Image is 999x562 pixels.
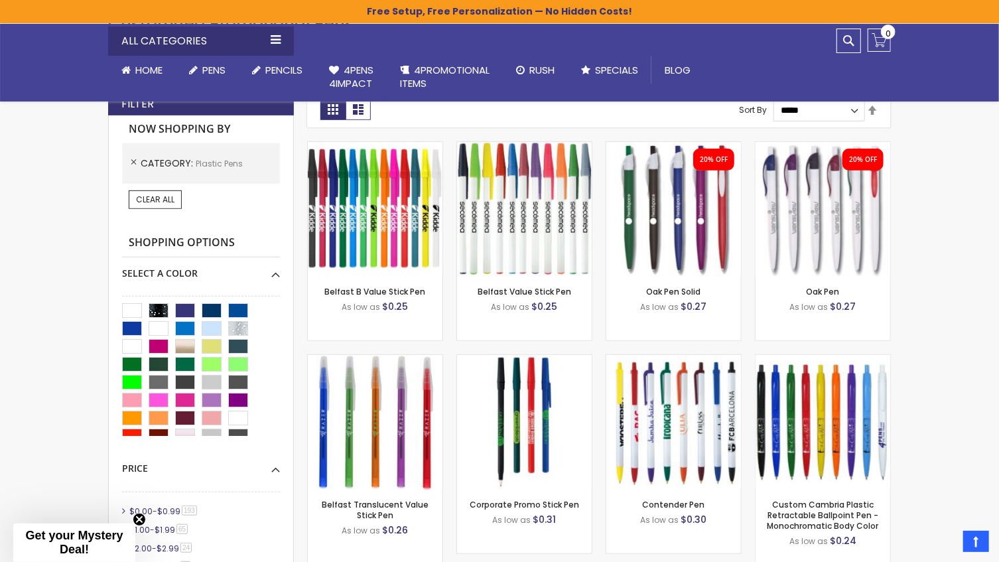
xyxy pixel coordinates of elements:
a: Oak Pen Solid [647,286,701,297]
label: Sort By [739,104,767,115]
span: As low as [492,301,530,313]
a: Corporate Promo Stick Pen [470,499,579,510]
span: $0.31 [533,513,557,526]
strong: Now Shopping by [122,115,280,143]
a: Home [108,56,176,85]
span: Plastic Pens [196,158,243,169]
img: Oak Pen Solid [606,142,741,277]
span: As low as [641,514,679,526]
img: Belfast Value Stick Pen [457,142,592,277]
div: Get your Mystery Deal!Close teaser [13,524,135,562]
span: 24 [180,543,192,553]
span: Category [141,157,196,170]
img: Belfast Translucent Value Stick Pen [308,355,442,490]
span: $2.99 [157,543,179,554]
span: 193 [182,506,197,516]
img: Corporate Promo Stick Pen [457,355,592,490]
div: Price [122,453,280,475]
div: Select A Color [122,257,280,280]
a: Top [963,531,989,552]
a: Belfast Translucent Value Stick Pen [322,499,429,521]
span: $0.26 [383,524,409,537]
span: As low as [641,301,679,313]
span: $0.24 [830,534,856,547]
span: $0.00 [129,506,153,517]
a: Oak Pen [807,286,840,297]
span: Pencils [265,63,302,77]
span: $2.00 [129,543,152,554]
a: Custom Cambria Plastic Retractable Ballpoint Pen - Monochromatic Body Color [756,354,890,366]
span: Rush [529,63,555,77]
a: $2.00-$2.9924 [126,543,196,554]
a: Belfast Value Stick Pen [457,141,592,153]
div: 20% OFF [849,155,877,165]
span: As low as [790,301,829,313]
a: Pens [176,56,239,85]
a: Belfast Value Stick Pen [478,286,571,297]
span: Specials [595,63,638,77]
span: $0.25 [532,300,558,313]
a: Blog [651,56,704,85]
span: $0.27 [831,300,856,313]
span: As low as [342,525,381,536]
span: 0 [886,27,891,40]
span: Home [135,63,163,77]
span: $0.30 [681,513,707,526]
a: Corporate Promo Stick Pen [457,354,592,366]
a: Rush [503,56,568,85]
a: Belfast B Value Stick Pen [308,141,442,153]
span: Blog [665,63,691,77]
a: Oak Pen [756,141,890,153]
a: $0.00-$0.99193 [126,506,202,517]
span: Clear All [136,194,174,205]
img: Belfast B Value Stick Pen [308,142,442,277]
span: $0.25 [383,300,409,313]
strong: Shopping Options [122,229,280,257]
div: 20% OFF [700,155,728,165]
button: Close teaser [133,513,146,526]
a: Oak Pen Solid [606,141,741,153]
span: $1.00 [129,524,150,535]
span: 4PROMOTIONAL ITEMS [400,63,490,90]
a: Specials [568,56,651,85]
a: $1.00-$1.9965 [126,524,192,535]
span: As low as [789,535,828,547]
a: Custom Cambria Plastic Retractable Ballpoint Pen - Monochromatic Body Color [767,499,879,531]
strong: Grid [320,99,346,120]
a: Belfast Translucent Value Stick Pen [308,354,442,366]
img: Oak Pen [756,142,890,277]
span: As low as [342,301,381,313]
img: Contender Pen [606,355,741,490]
span: $0.27 [681,300,707,313]
a: Clear All [129,190,182,209]
span: $0.99 [157,506,180,517]
span: As low as [493,514,531,526]
a: Contender Pen [606,354,741,366]
a: 4PROMOTIONALITEMS [387,56,503,99]
span: Get your Mystery Deal! [25,529,123,556]
span: 65 [176,524,188,534]
img: Custom Cambria Plastic Retractable Ballpoint Pen - Monochromatic Body Color [756,355,890,490]
a: 4Pens4impact [316,56,387,99]
a: Belfast B Value Stick Pen [325,286,426,297]
span: $1.99 [155,524,175,535]
a: Pencils [239,56,316,85]
div: All Categories [108,27,294,56]
a: Contender Pen [643,499,705,510]
span: Pens [202,63,226,77]
strong: Filter [121,97,154,111]
a: 0 [868,29,891,52]
span: 4Pens 4impact [329,63,373,90]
